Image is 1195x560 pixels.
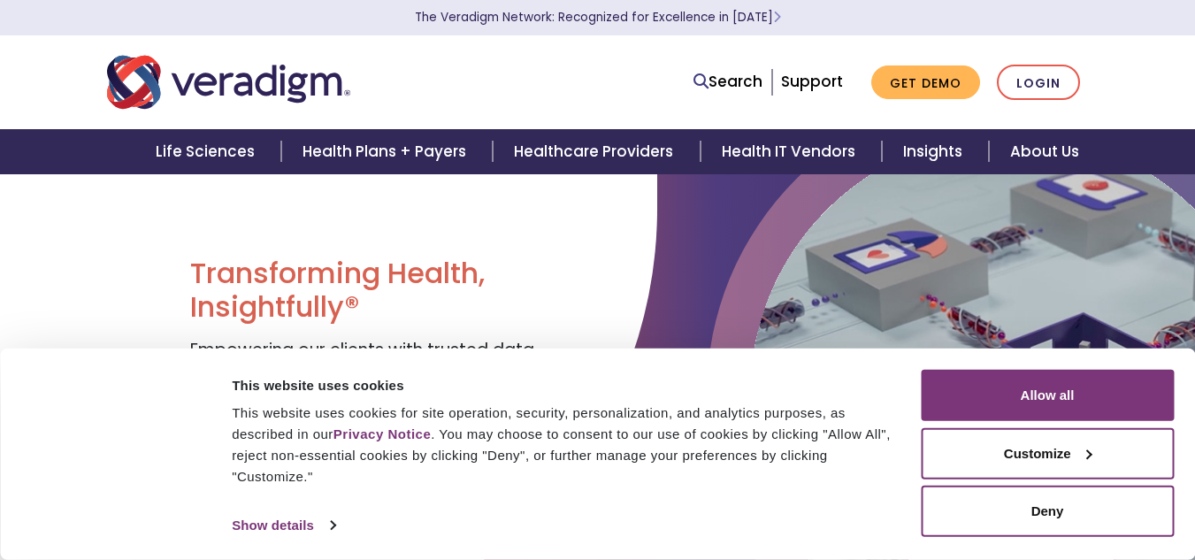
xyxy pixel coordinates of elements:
[921,427,1174,479] button: Customize
[921,370,1174,421] button: Allow all
[781,71,843,92] a: Support
[871,65,980,100] a: Get Demo
[989,129,1100,174] a: About Us
[997,65,1080,101] a: Login
[232,403,900,487] div: This website uses cookies for site operation, security, personalization, and analytics purposes, ...
[701,129,882,174] a: Health IT Vendors
[134,129,281,174] a: Life Sciences
[693,70,762,94] a: Search
[493,129,700,174] a: Healthcare Providers
[232,374,900,395] div: This website uses cookies
[107,53,350,111] img: Veradigm logo
[232,512,334,539] a: Show details
[190,338,579,438] span: Empowering our clients with trusted data, insights, and solutions to help reduce costs and improv...
[921,486,1174,537] button: Deny
[281,129,493,174] a: Health Plans + Payers
[415,9,781,26] a: The Veradigm Network: Recognized for Excellence in [DATE]Learn More
[773,9,781,26] span: Learn More
[333,426,431,441] a: Privacy Notice
[882,129,989,174] a: Insights
[190,257,584,325] h1: Transforming Health, Insightfully®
